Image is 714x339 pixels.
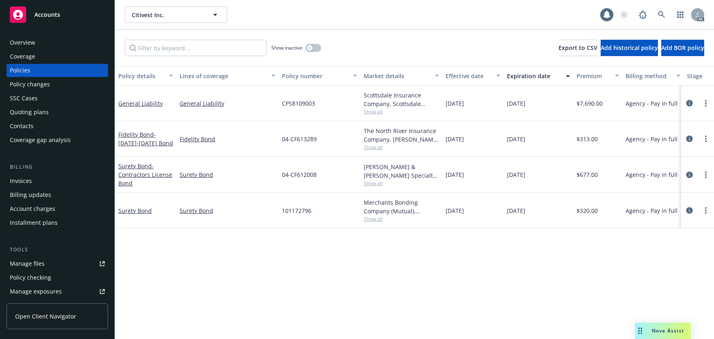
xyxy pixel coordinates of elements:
div: Coverage [10,50,35,63]
span: Export to CSV [559,44,597,52]
a: more [701,98,711,108]
span: $313.00 [577,135,598,143]
div: [PERSON_NAME] & [PERSON_NAME] Specialty Insurance Company, [PERSON_NAME] & [PERSON_NAME] (Fairfax... [364,163,439,180]
span: [DATE] [507,206,525,215]
a: Quoting plans [7,106,108,119]
a: General Liability [180,99,275,108]
div: Policy details [118,72,164,80]
button: Add BOR policy [661,40,704,56]
span: Show all [364,180,439,187]
div: Premium [577,72,610,80]
a: circleInformation [685,98,694,108]
span: Open Client Navigator [15,312,76,321]
button: Market details [360,66,442,86]
a: Start snowing [616,7,632,23]
a: Account charges [7,202,108,215]
div: Lines of coverage [180,72,266,80]
a: Surety Bond [118,162,172,187]
div: Scottsdale Insurance Company, Scottsdale Insurance Company (Nationwide), Amwins [364,91,439,108]
span: 04-CF612008 [282,170,317,179]
span: [DATE] [446,170,464,179]
span: Add BOR policy [661,44,704,52]
a: Billing updates [7,188,108,201]
a: more [701,170,711,180]
div: The North River Insurance Company, [PERSON_NAME] & [PERSON_NAME] [364,127,439,144]
span: Show all [364,108,439,115]
button: Lines of coverage [176,66,279,86]
div: Market details [364,72,430,80]
a: Surety Bond [180,206,275,215]
span: $7,690.00 [577,99,603,108]
span: [DATE] [446,135,464,143]
a: Policy changes [7,78,108,91]
div: Manage exposures [10,285,62,298]
a: circleInformation [685,206,694,215]
div: Invoices [10,174,32,188]
a: more [701,134,711,144]
span: Agency - Pay in full [626,135,678,143]
span: 04-CF613289 [282,135,317,143]
button: Effective date [442,66,504,86]
div: Manage files [10,257,45,270]
span: $677.00 [577,170,598,179]
a: Coverage [7,50,108,63]
div: Policy number [282,72,348,80]
a: Search [653,7,670,23]
span: Citivest Inc. [132,11,203,19]
a: SSC Cases [7,92,108,105]
input: Filter by keyword... [125,40,266,56]
div: Coverage gap analysis [10,133,71,147]
a: circleInformation [685,134,694,144]
span: CPS8109003 [282,99,315,108]
div: Stage [687,72,712,80]
a: Policies [7,64,108,77]
a: more [701,206,711,215]
a: Report a Bug [635,7,651,23]
div: Merchants Bonding Company (Mutual), Merchants Bonding Company [364,198,439,215]
span: Accounts [34,11,60,18]
button: Nova Assist [635,323,691,339]
div: Policy checking [10,271,51,284]
div: Billing [7,163,108,171]
a: General Liability [118,99,163,107]
span: 101172796 [282,206,311,215]
span: Agency - Pay in full [626,206,678,215]
a: Surety Bond [180,170,275,179]
div: Quoting plans [10,106,49,119]
span: [DATE] [507,135,525,143]
span: Show inactive [271,44,302,51]
span: - Contractors License Bond [118,162,172,187]
a: circleInformation [685,170,694,180]
button: Premium [573,66,622,86]
a: Surety Bond [118,207,152,215]
button: Expiration date [504,66,573,86]
div: Tools [7,246,108,254]
span: Show all [364,144,439,151]
a: Fidelity Bond [180,135,275,143]
div: Policy changes [10,78,50,91]
span: [DATE] [507,170,525,179]
div: SSC Cases [10,92,38,105]
div: Expiration date [507,72,561,80]
span: Agency - Pay in full [626,170,678,179]
span: Show all [364,215,439,222]
a: Switch app [672,7,689,23]
a: Coverage gap analysis [7,133,108,147]
a: Installment plans [7,216,108,229]
button: Add historical policy [601,40,658,56]
button: Policy details [115,66,176,86]
span: [DATE] [446,206,464,215]
span: [DATE] [507,99,525,108]
a: Manage files [7,257,108,270]
button: Policy number [279,66,360,86]
span: Manage exposures [7,285,108,298]
span: Agency - Pay in full [626,99,678,108]
a: Fidelity Bond [118,131,173,147]
span: [DATE] [446,99,464,108]
div: Billing updates [10,188,51,201]
div: Billing method [626,72,671,80]
div: Policies [10,64,30,77]
div: Account charges [10,202,55,215]
a: Accounts [7,3,108,26]
div: Installment plans [10,216,58,229]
